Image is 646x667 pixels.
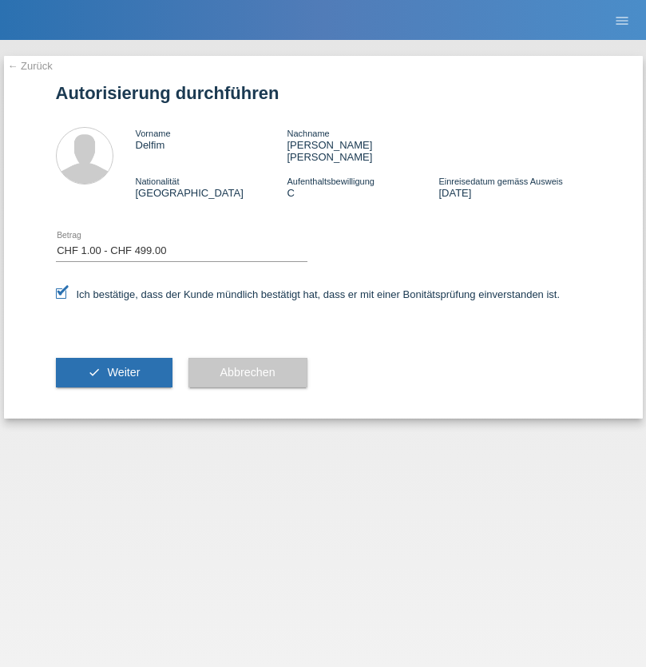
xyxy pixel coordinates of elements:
[136,175,287,199] div: [GEOGRAPHIC_DATA]
[438,177,562,186] span: Einreisedatum gemäss Ausweis
[614,13,630,29] i: menu
[287,177,374,186] span: Aufenthaltsbewilligung
[136,129,171,138] span: Vorname
[287,127,438,163] div: [PERSON_NAME] [PERSON_NAME]
[136,127,287,151] div: Delfim
[136,177,180,186] span: Nationalität
[56,358,172,388] button: check Weiter
[438,175,590,199] div: [DATE]
[88,366,101,379] i: check
[107,366,140,379] span: Weiter
[56,288,561,300] label: Ich bestätige, dass der Kunde mündlich bestätigt hat, dass er mit einer Bonitätsprüfung einversta...
[220,366,275,379] span: Abbrechen
[287,175,438,199] div: C
[188,358,307,388] button: Abbrechen
[8,60,53,72] a: ← Zurück
[287,129,329,138] span: Nachname
[606,15,638,25] a: menu
[56,83,591,103] h1: Autorisierung durchführen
